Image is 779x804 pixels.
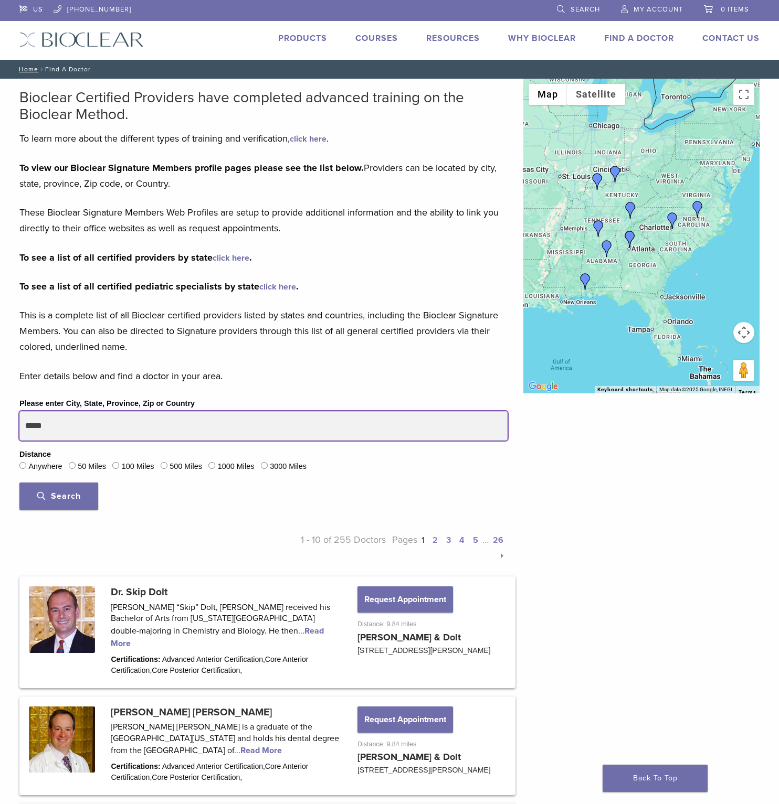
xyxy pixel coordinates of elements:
div: Dr. Lauren Chapman [689,201,706,218]
button: Search [19,483,98,510]
strong: To see a list of all certified pediatric specialists by state . [19,281,299,292]
p: These Bioclear Signature Members Web Profiles are setup to provide additional information and the... [19,205,508,236]
div: Dr. Harris Siegel [622,231,638,248]
span: 0 items [721,5,749,14]
a: Courses [355,33,398,44]
h2: Bioclear Certified Providers have completed advanced training on the Bioclear Method. [19,89,508,123]
div: Dr. Steven Leach [590,220,607,237]
div: Dr. Christopher Salmon [598,240,615,257]
a: 2 [433,535,438,545]
a: click here [290,134,327,144]
a: Find A Doctor [604,33,674,44]
div: Dr. Brittany McKinley [589,173,606,190]
a: Home [16,66,38,73]
div: Dr. Jeffrey Beeler [622,202,639,219]
a: Terms [739,389,756,395]
label: 1000 Miles [218,461,255,473]
p: 1 - 10 of 255 Doctors [264,532,386,563]
span: … [482,534,489,545]
p: Enter details below and find a doctor in your area. [19,368,508,384]
p: Providers can be located by city, state, province, Zip code, or Country. [19,160,508,191]
button: Request Appointment [357,706,453,733]
a: Open this area in Google Maps (opens a new window) [526,380,561,393]
a: click here [259,282,296,292]
span: Search [37,491,81,501]
span: Search [571,5,600,14]
a: Why Bioclear [508,33,576,44]
button: Toggle fullscreen view [733,84,754,105]
a: 3 [446,535,451,545]
a: 1 [422,535,424,545]
span: Map data ©2025 Google, INEGI [659,387,732,392]
a: Products [278,33,327,44]
label: 500 Miles [170,461,202,473]
img: Google [526,380,561,393]
button: Request Appointment [357,586,453,613]
a: Resources [426,33,480,44]
a: Contact Us [702,33,760,44]
span: / [38,67,45,72]
label: 50 Miles [78,461,106,473]
button: Show satellite imagery [567,84,625,105]
p: Pages [386,532,508,563]
p: To learn more about the different types of training and verification, . [19,131,508,146]
button: Map camera controls [733,322,754,343]
a: 4 [459,535,465,545]
nav: Find A Doctor [12,60,767,79]
legend: Distance [19,449,51,460]
p: This is a complete list of all Bioclear certified providers listed by states and countries, inclu... [19,307,508,355]
strong: To see a list of all certified providers by state . [19,252,252,263]
div: Dr. Tina Lefta [607,166,624,183]
button: Drag Pegman onto the map to open Street View [733,360,754,381]
label: 100 Miles [122,461,154,473]
span: My Account [634,5,683,14]
a: click here [213,253,249,263]
label: Please enter City, State, Province, Zip or Country [19,398,195,410]
a: 5 [473,535,478,545]
a: 26 [493,535,503,545]
img: Bioclear [19,32,144,47]
button: Show street map [529,84,567,105]
button: Keyboard shortcuts [597,386,653,393]
a: Back To Top [603,765,708,792]
div: Dr. Ann Coambs [664,212,681,229]
strong: To view our Bioclear Signature Members profile pages please see the list below. [19,162,364,174]
div: Dr. Chelsea Killingsworth [577,273,594,290]
label: Anywhere [28,461,62,473]
label: 3000 Miles [270,461,307,473]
